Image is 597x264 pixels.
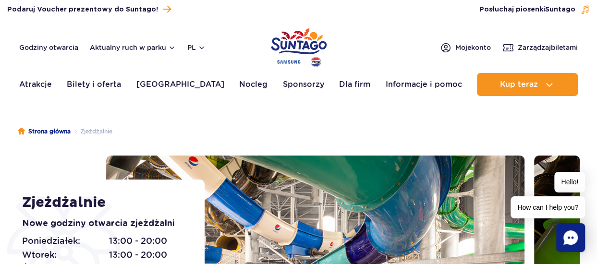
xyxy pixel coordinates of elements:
span: 13:00 - 20:00 [109,234,167,248]
button: Aktualny ruch w parku [90,44,176,51]
span: How can I help you? [511,196,585,218]
button: pl [187,43,206,52]
span: Kup teraz [500,80,537,89]
a: Mojekonto [440,42,491,53]
span: Moje konto [455,43,491,52]
span: Zarządzaj biletami [518,43,578,52]
a: Atrakcje [19,73,52,96]
a: Zarządzajbiletami [502,42,578,53]
a: [GEOGRAPHIC_DATA] [136,73,224,96]
span: Wtorek: [22,248,57,262]
span: Posłuchaj piosenki [479,5,575,14]
a: Nocleg [239,73,268,96]
div: Chat [556,223,585,252]
span: Suntago [545,6,575,13]
a: Dla firm [339,73,370,96]
a: Park of Poland [271,24,327,68]
a: Godziny otwarcia [19,43,78,52]
li: Zjeżdżalnie [71,127,112,136]
a: Podaruj Voucher prezentowy do Suntago! [7,3,171,16]
a: Strona główna [18,127,71,136]
span: Podaruj Voucher prezentowy do Suntago! [7,5,158,14]
span: Hello! [554,172,585,192]
a: Sponsorzy [283,73,324,96]
button: Kup teraz [477,73,578,96]
span: Poniedziałek: [22,234,80,248]
button: Posłuchaj piosenkiSuntago [479,5,590,14]
a: Bilety i oferta [67,73,121,96]
a: Informacje i pomoc [386,73,462,96]
span: 13:00 - 20:00 [109,248,167,262]
h1: Zjeżdżalnie [22,194,183,211]
p: Nowe godziny otwarcia zjeżdżalni [22,217,183,230]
